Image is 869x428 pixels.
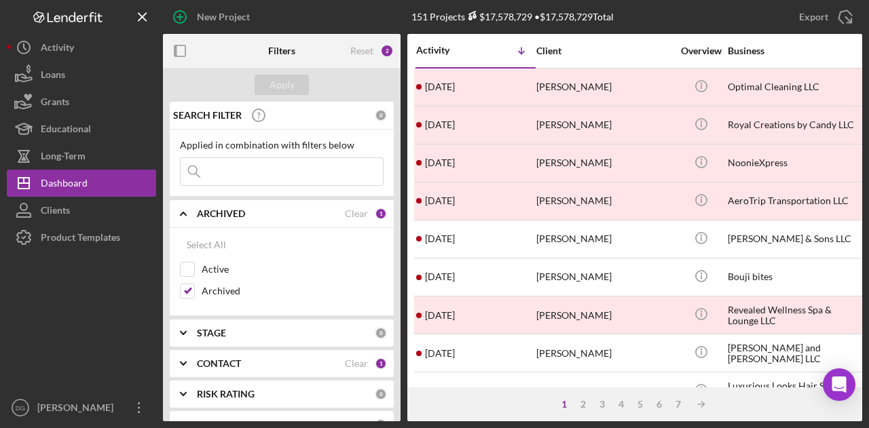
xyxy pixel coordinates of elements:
[270,75,295,95] div: Apply
[425,195,455,206] time: 2025-07-24 12:03
[375,208,387,220] div: 1
[612,399,631,410] div: 4
[728,335,864,371] div: [PERSON_NAME] and [PERSON_NAME] LLC
[631,399,650,410] div: 5
[536,335,672,371] div: [PERSON_NAME]
[425,271,455,282] time: 2025-06-30 15:29
[799,3,828,31] div: Export
[728,69,864,105] div: Optimal Cleaning LLC
[41,170,88,200] div: Dashboard
[416,45,476,56] div: Activity
[7,394,156,421] button: DG[PERSON_NAME]
[180,231,233,258] button: Select All
[375,327,387,339] div: 0
[823,368,855,401] div: Open Intercom Messenger
[197,208,245,219] b: ARCHIVED
[375,357,387,370] div: 1
[7,224,156,251] button: Product Templates
[380,44,394,58] div: 2
[669,399,688,410] div: 7
[728,297,864,333] div: Revealed Wellness Spa & Lounge LLC
[411,11,614,22] div: 151 Projects • $17,578,729 Total
[465,11,532,22] div: $17,578,729
[536,45,672,56] div: Client
[173,110,242,121] b: SEARCH FILTER
[7,88,156,115] button: Grants
[425,386,455,397] time: 2025-06-24 18:51
[375,388,387,400] div: 0
[197,328,226,338] b: STAGE
[41,34,74,64] div: Activity
[41,115,91,146] div: Educational
[268,45,295,56] b: Filters
[728,259,864,295] div: Bouji bites
[728,221,864,257] div: [PERSON_NAME] & Sons LLC
[536,373,672,409] div: [PERSON_NAME]
[202,262,384,276] label: Active
[425,157,455,168] time: 2025-08-12 04:20
[425,119,455,130] time: 2025-08-15 15:18
[255,75,309,95] button: Apply
[7,142,156,170] button: Long-Term
[728,183,864,219] div: AeroTrip Transportation LLC
[41,224,120,254] div: Product Templates
[536,107,672,143] div: [PERSON_NAME]
[197,358,241,369] b: CONTACT
[345,358,368,369] div: Clear
[728,107,864,143] div: Royal Creations by Candy LLC
[375,109,387,121] div: 0
[7,170,156,197] button: Dashboard
[536,297,672,333] div: [PERSON_NAME]
[180,140,384,151] div: Applied in combination with filters below
[555,399,574,410] div: 1
[425,233,455,244] time: 2025-07-06 23:57
[676,45,726,56] div: Overview
[425,348,455,359] time: 2025-06-24 20:51
[728,145,864,181] div: NoonieXpress
[7,197,156,224] button: Clients
[536,69,672,105] div: [PERSON_NAME]
[536,221,672,257] div: [PERSON_NAME]
[345,208,368,219] div: Clear
[41,88,69,119] div: Grants
[34,394,122,425] div: [PERSON_NAME]
[41,197,70,227] div: Clients
[197,3,250,31] div: New Project
[202,284,384,298] label: Archived
[16,404,25,412] text: DG
[197,389,255,400] b: RISK RATING
[41,142,86,173] div: Long-Term
[7,61,156,88] button: Loans
[7,34,156,61] button: Activity
[187,231,226,258] div: Select All
[785,3,862,31] button: Export
[574,399,593,410] div: 2
[728,373,864,409] div: Luxurious Looks Hair Studio LLC
[536,145,672,181] div: [PERSON_NAME]
[536,259,672,295] div: [PERSON_NAME]
[350,45,373,56] div: Reset
[7,115,156,142] button: Educational
[728,45,864,56] div: Business
[163,3,263,31] button: New Project
[425,81,455,92] time: 2025-09-02 15:51
[593,399,612,410] div: 3
[41,61,65,92] div: Loans
[425,310,455,321] time: 2025-06-28 03:49
[650,399,669,410] div: 6
[536,183,672,219] div: [PERSON_NAME]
